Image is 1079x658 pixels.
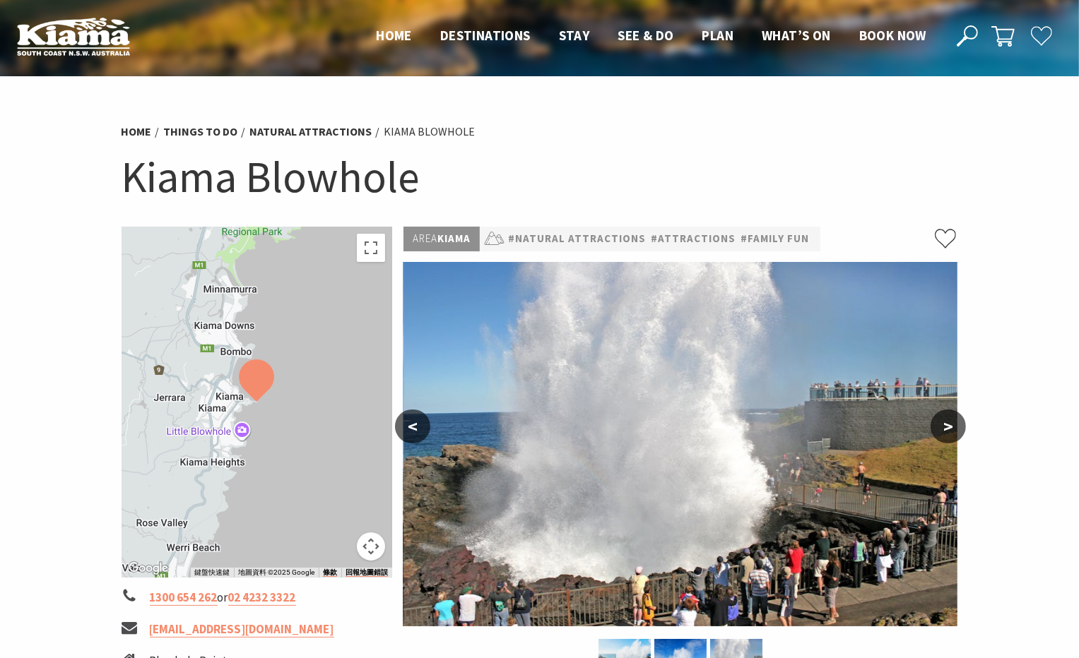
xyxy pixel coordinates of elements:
a: 在 Google 地圖上開啟這個區域 (開啟新視窗) [125,559,172,578]
a: Things To Do [164,124,238,139]
nav: Main Menu [362,25,941,48]
a: Natural Attractions [250,124,372,139]
a: 1300 654 262 [150,590,218,606]
a: Home [122,124,152,139]
a: 回報地圖錯誤 [346,568,388,577]
a: [EMAIL_ADDRESS][DOMAIN_NAME] [150,621,334,638]
a: 02 4232 3322 [228,590,296,606]
span: See & Do [618,27,673,44]
span: Destinations [440,27,531,44]
span: Area [413,232,437,245]
button: > [931,409,966,443]
button: 切換全螢幕檢視 [357,234,385,262]
h1: Kiama Blowhole [122,148,958,205]
p: Kiama [403,227,480,251]
img: Google [125,559,172,578]
img: Kiama Logo [17,17,130,56]
span: Plan [702,27,734,44]
img: Kiama Blowhole [403,262,957,626]
button: < [395,409,430,443]
a: #Natural Attractions [508,230,646,248]
li: or [122,588,393,607]
a: #Attractions [651,230,736,248]
li: Kiama Blowhole [384,123,476,141]
span: What’s On [762,27,831,44]
span: Home [376,27,412,44]
span: Stay [559,27,590,44]
a: 條款 (在新分頁中開啟) [323,568,337,577]
span: Book now [859,27,926,44]
a: #Family Fun [741,230,809,248]
span: 地圖資料 ©2025 Google [238,568,314,576]
button: 地圖攝影機控制項 [357,532,385,561]
button: 鍵盤快速鍵 [194,568,230,578]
